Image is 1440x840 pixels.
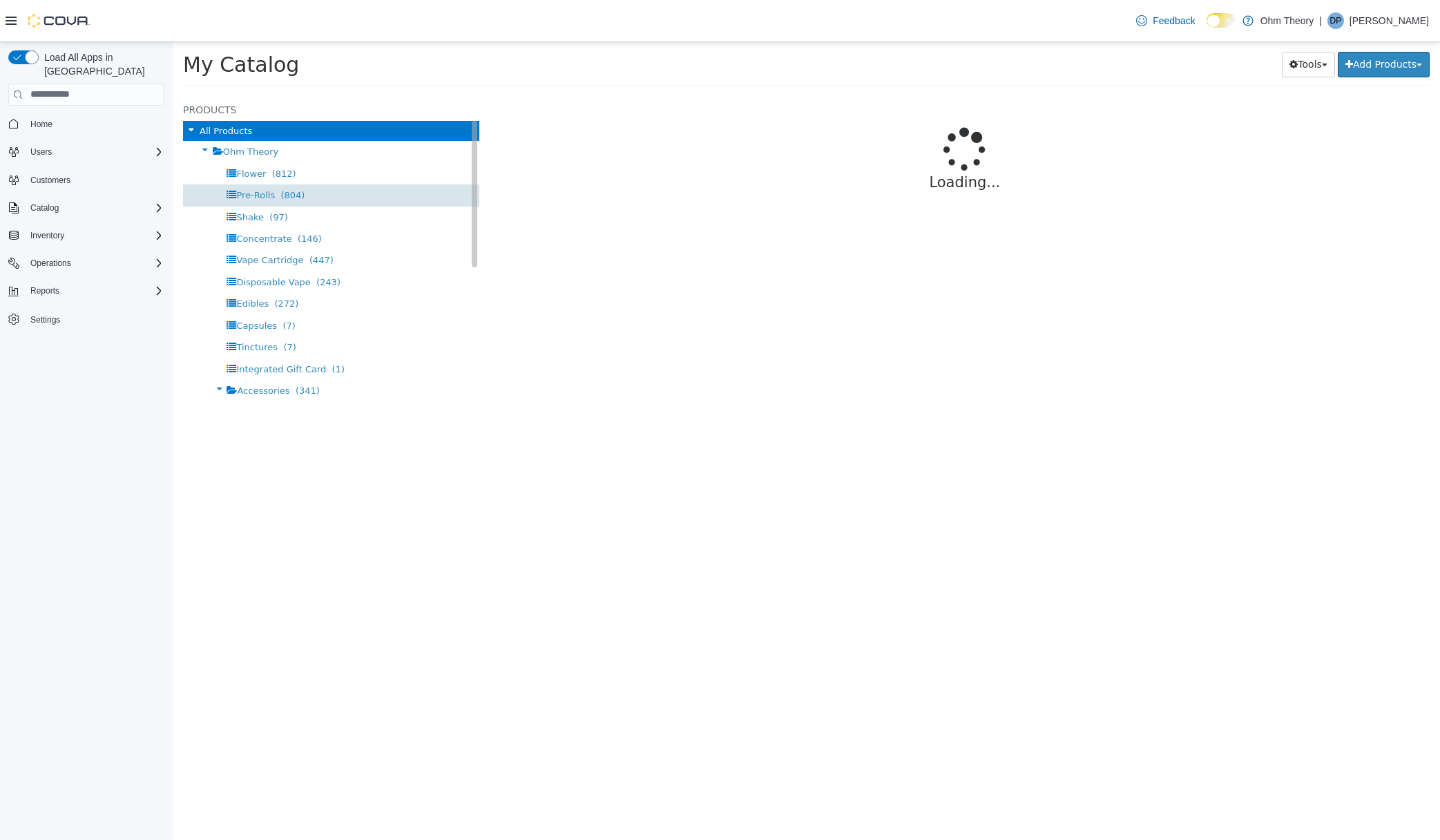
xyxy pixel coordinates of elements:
[25,312,66,328] a: Settings
[111,300,123,310] span: (7)
[64,170,91,180] span: Shake
[1260,12,1314,29] p: Ohm Theory
[64,256,96,267] span: Edibles
[1327,12,1344,29] div: Digan Patel
[1350,12,1429,29] p: [PERSON_NAME]
[64,343,117,354] span: Accessories
[10,10,126,35] span: My Catalog
[25,171,164,189] span: Customers
[25,200,164,216] span: Catalog
[64,300,105,310] span: Tinctures
[3,309,170,329] button: Settings
[64,213,131,223] span: Vape Cartridge
[25,116,58,133] a: Home
[25,310,164,327] span: Settings
[64,148,102,158] span: Pre-Rolls
[64,278,104,289] span: Capsules
[30,258,71,269] span: Operations
[25,172,76,189] a: Customers
[25,255,77,271] button: Operations
[97,170,115,180] span: (97)
[1319,12,1322,29] p: |
[25,227,164,244] span: Inventory
[30,230,64,241] span: Inventory
[99,126,124,137] span: (812)
[3,170,170,190] button: Customers
[369,130,1216,152] p: Loading...
[25,255,164,271] span: Operations
[25,283,65,299] button: Reports
[1207,28,1207,28] span: Dark Mode
[30,202,59,213] span: Catalog
[144,235,168,245] span: (243)
[123,343,147,354] span: (341)
[64,235,137,245] span: Disposable Vape
[30,175,70,186] span: Customers
[25,144,57,160] button: Users
[30,285,59,296] span: Reports
[137,213,161,223] span: (447)
[108,148,132,158] span: (804)
[10,59,307,76] h5: Products
[1207,13,1236,28] input: Dark Mode
[3,198,170,218] button: Catalog
[25,283,164,299] span: Reports
[30,119,52,130] span: Home
[3,254,170,273] button: Operations
[1165,10,1257,35] button: Add Products
[50,104,106,115] span: Ohm Theory
[30,314,60,325] span: Settings
[28,14,90,28] img: Cova
[25,200,64,216] button: Catalog
[160,322,172,332] span: (1)
[64,191,119,202] span: Concentrate
[30,146,52,157] span: Users
[1153,14,1195,28] span: Feedback
[64,322,153,332] span: Integrated Gift Card
[8,108,164,365] nav: Complex example
[125,191,149,202] span: (146)
[64,126,93,137] span: Flower
[3,226,170,245] button: Inventory
[1330,12,1342,29] span: DP
[110,278,122,289] span: (7)
[25,115,164,133] span: Home
[3,142,170,162] button: Users
[39,50,164,78] span: Load All Apps in [GEOGRAPHIC_DATA]
[27,84,79,94] span: All Products
[102,256,126,267] span: (272)
[3,114,170,134] button: Home
[3,281,170,300] button: Reports
[25,227,70,244] button: Inventory
[1109,10,1162,35] button: Tools
[1131,7,1200,35] a: Feedback
[25,144,164,160] span: Users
